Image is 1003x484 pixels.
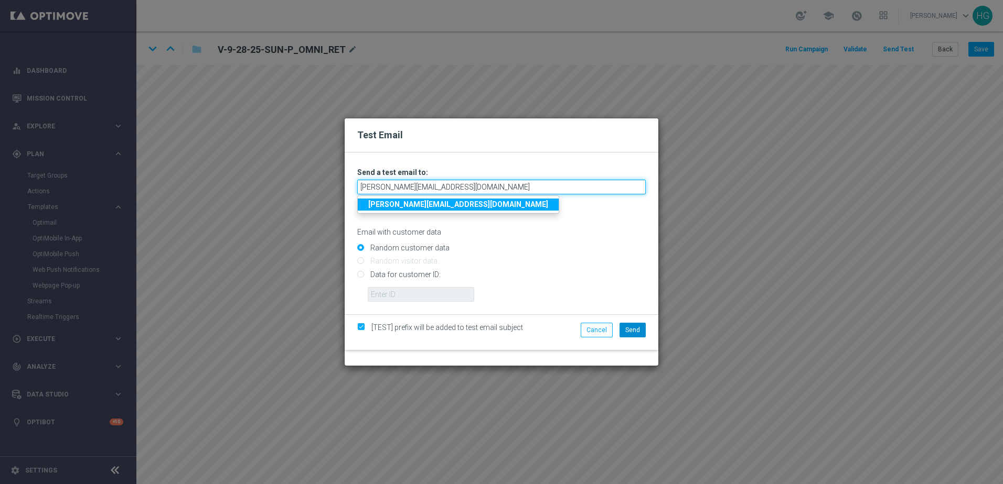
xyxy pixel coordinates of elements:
p: Email with customer data [357,227,646,237]
label: Random customer data [368,243,450,252]
button: Cancel [581,323,613,337]
strong: [PERSON_NAME][EMAIL_ADDRESS][DOMAIN_NAME] [368,200,548,208]
span: [TEST] prefix will be added to test email subject [371,323,523,332]
input: Enter ID [368,287,474,302]
h3: Send a test email to: [357,168,646,177]
h2: Test Email [357,129,646,141]
a: [PERSON_NAME][EMAIL_ADDRESS][DOMAIN_NAME] [358,199,559,211]
button: Send [620,323,646,337]
span: Send [625,326,640,334]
